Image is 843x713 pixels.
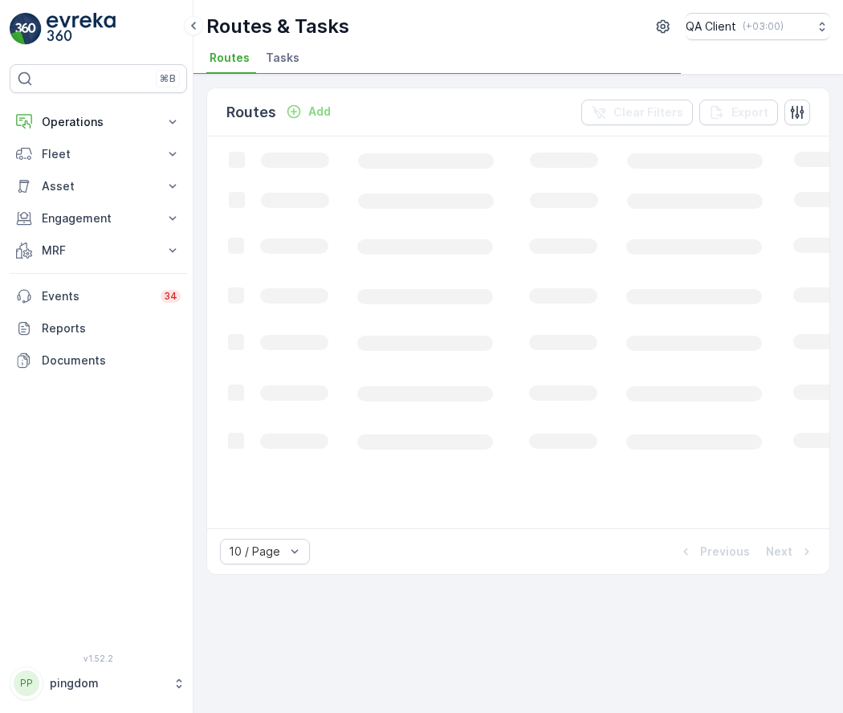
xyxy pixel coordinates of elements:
[10,666,187,700] button: PPpingdom
[279,102,337,121] button: Add
[42,352,181,369] p: Documents
[14,670,39,696] div: PP
[47,13,116,45] img: logo_light-DOdMpM7g.png
[206,14,349,39] p: Routes & Tasks
[10,202,187,234] button: Engagement
[42,146,155,162] p: Fleet
[10,106,187,138] button: Operations
[42,242,155,259] p: MRF
[42,320,181,336] p: Reports
[42,114,155,130] p: Operations
[308,104,331,120] p: Add
[10,13,42,45] img: logo
[766,544,792,560] p: Next
[581,100,693,125] button: Clear Filters
[10,654,187,663] span: v 1.52.2
[160,72,176,85] p: ⌘B
[764,542,817,561] button: Next
[164,290,177,303] p: 34
[743,20,784,33] p: ( +03:00 )
[42,178,155,194] p: Asset
[686,18,736,35] p: QA Client
[613,104,683,120] p: Clear Filters
[10,170,187,202] button: Asset
[10,312,187,344] a: Reports
[226,101,276,124] p: Routes
[10,344,187,377] a: Documents
[686,13,830,40] button: QA Client(+03:00)
[699,100,778,125] button: Export
[42,210,155,226] p: Engagement
[42,288,151,304] p: Events
[10,234,187,267] button: MRF
[10,138,187,170] button: Fleet
[266,50,299,66] span: Tasks
[700,544,750,560] p: Previous
[10,280,187,312] a: Events34
[50,675,165,691] p: pingdom
[676,542,751,561] button: Previous
[210,50,250,66] span: Routes
[731,104,768,120] p: Export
